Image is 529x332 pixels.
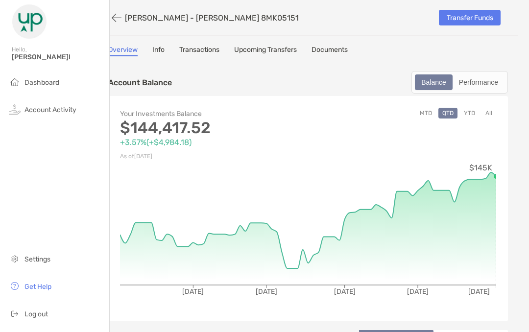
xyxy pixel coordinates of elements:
p: As of [DATE] [120,150,308,163]
button: All [481,108,496,119]
span: Dashboard [24,78,59,87]
p: Your Investments Balance [120,108,308,120]
img: get-help icon [9,280,21,292]
a: Documents [312,46,348,56]
span: Account Activity [24,106,76,114]
tspan: [DATE] [256,287,277,296]
tspan: [DATE] [182,287,204,296]
img: logout icon [9,308,21,319]
p: +3.57% ( +$4,984.18 ) [120,136,308,148]
span: Get Help [24,283,51,291]
div: Performance [454,75,504,89]
tspan: $145K [469,163,492,172]
p: $144,417.52 [120,122,308,134]
tspan: [DATE] [407,287,429,296]
img: Zoe Logo [12,4,47,39]
a: Upcoming Transfers [234,46,297,56]
div: Balance [416,75,452,89]
tspan: [DATE] [334,287,356,296]
a: Transactions [179,46,219,56]
a: Transfer Funds [439,10,501,25]
img: settings icon [9,253,21,264]
span: Settings [24,255,50,263]
a: Overview [108,46,138,56]
button: MTD [416,108,436,119]
div: segmented control [411,71,508,94]
img: activity icon [9,103,21,115]
button: QTD [438,108,457,119]
span: [PERSON_NAME]! [12,53,103,61]
tspan: [DATE] [468,287,490,296]
img: household icon [9,76,21,88]
a: Info [152,46,165,56]
button: YTD [460,108,479,119]
p: Account Balance [108,76,172,89]
span: Log out [24,310,48,318]
p: [PERSON_NAME] - [PERSON_NAME] 8MK05151 [125,13,299,23]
